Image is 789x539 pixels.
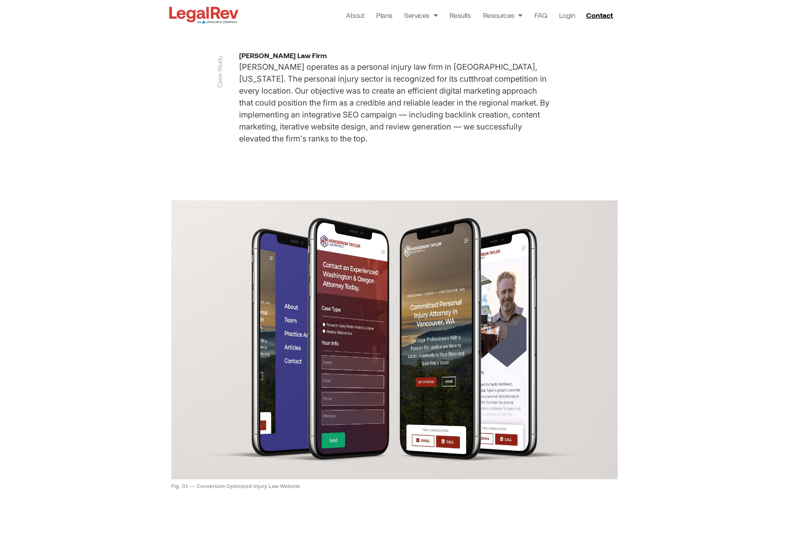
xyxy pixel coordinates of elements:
a: About [346,10,364,21]
a: Contact [583,9,618,22]
img: Conversion-Optimized Injury Law Website [171,200,618,479]
nav: Menu [346,10,575,21]
h2: [PERSON_NAME] Law Firm [239,52,550,59]
span: Contact [586,12,613,19]
a: Plans [376,10,392,21]
a: Services [404,10,438,21]
a: Login [559,10,575,21]
a: FAQ [534,10,547,21]
figcaption: Fig. 01 — Conversion-Optimized Injury Law Website [171,483,618,490]
a: Results [449,10,471,21]
a: Resources [483,10,522,21]
p: [PERSON_NAME] operates as a personal injury law firm in [GEOGRAPHIC_DATA], [US_STATE]. The person... [239,61,550,145]
h1: Case Study [216,55,223,88]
